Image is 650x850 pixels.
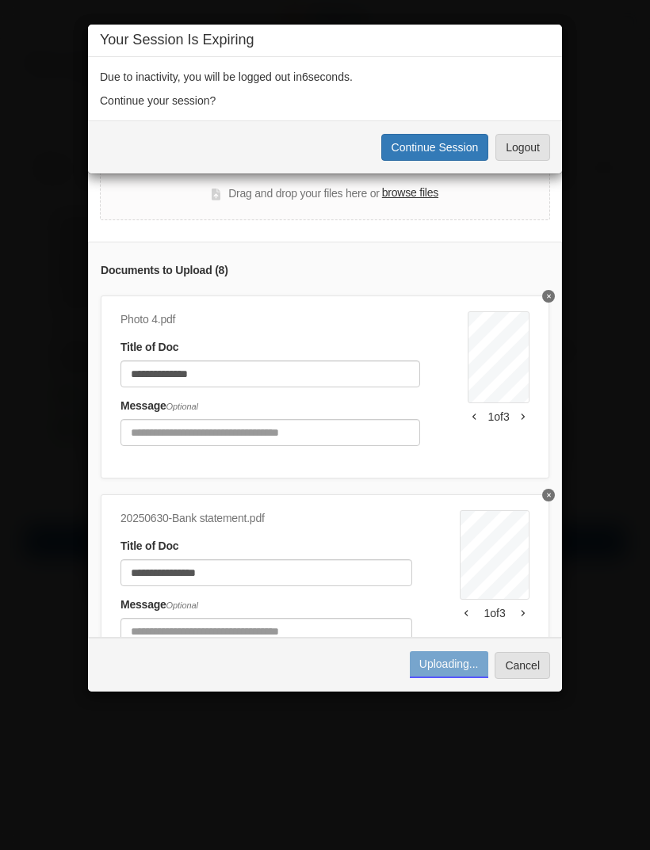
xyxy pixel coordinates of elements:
[100,32,550,48] h4: Your Session Is Expiring
[381,134,489,161] button: Continue Session
[302,71,308,83] span: 6
[100,93,550,109] p: Continue your session?
[100,69,550,85] p: Due to inactivity, you will be logged out in second .
[495,134,550,161] button: Logout
[344,71,350,83] span: s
